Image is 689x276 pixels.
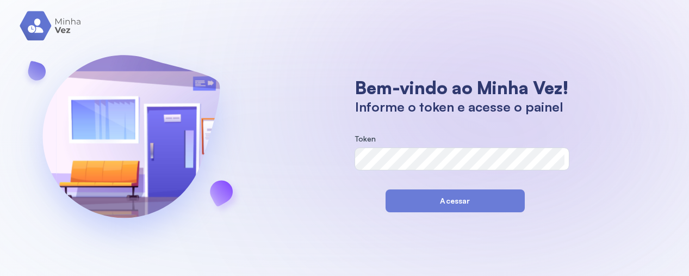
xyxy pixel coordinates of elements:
img: logo.svg [20,11,82,41]
span: Token [355,134,376,143]
img: banner-login.svg [14,26,249,263]
button: Acessar [386,189,525,212]
h1: Informe o token e acesse o painel [355,99,569,115]
h1: Bem-vindo ao Minha Vez! [355,77,569,99]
